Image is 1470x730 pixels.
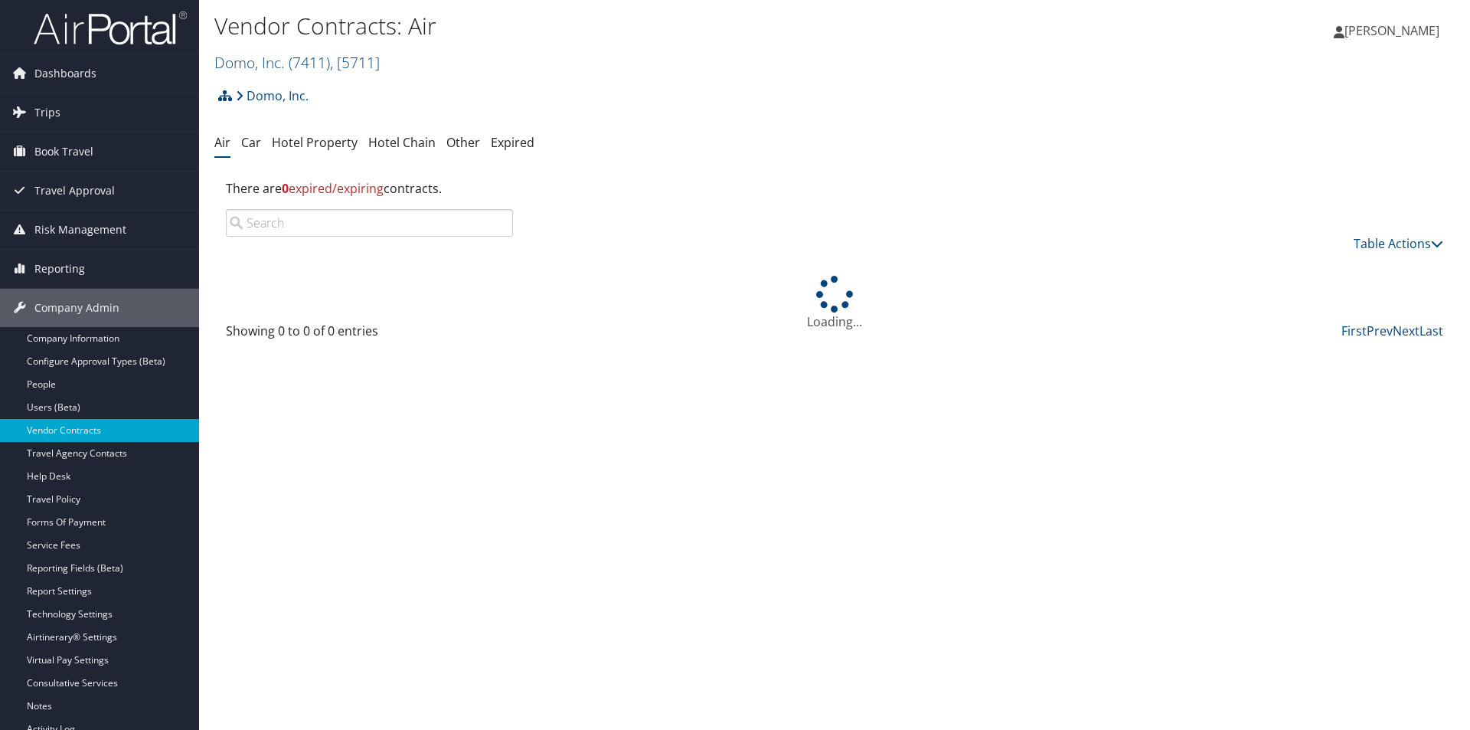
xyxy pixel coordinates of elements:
span: , [ 5711 ] [330,52,380,73]
a: Prev [1367,322,1393,339]
a: Table Actions [1354,235,1443,252]
span: Book Travel [34,133,93,171]
a: Domo, Inc. [214,52,380,73]
a: Hotel Chain [368,134,436,151]
div: There are contracts. [214,168,1455,209]
strong: 0 [282,180,289,197]
a: Next [1393,322,1419,339]
input: Search [226,209,513,237]
a: Hotel Property [272,134,358,151]
div: Showing 0 to 0 of 0 entries [226,322,513,348]
a: [PERSON_NAME] [1334,8,1455,54]
a: Expired [491,134,534,151]
a: Domo, Inc. [236,80,309,111]
span: Risk Management [34,211,126,249]
span: Travel Approval [34,172,115,210]
h1: Vendor Contracts: Air [214,10,1041,42]
a: Last [1419,322,1443,339]
span: expired/expiring [282,180,384,197]
span: Dashboards [34,54,96,93]
img: airportal-logo.png [34,10,187,46]
span: [PERSON_NAME] [1344,22,1439,39]
span: ( 7411 ) [289,52,330,73]
a: First [1341,322,1367,339]
span: Reporting [34,250,85,288]
a: Car [241,134,261,151]
a: Other [446,134,480,151]
a: Air [214,134,230,151]
span: Company Admin [34,289,119,327]
span: Trips [34,93,60,132]
div: Loading... [214,276,1455,331]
